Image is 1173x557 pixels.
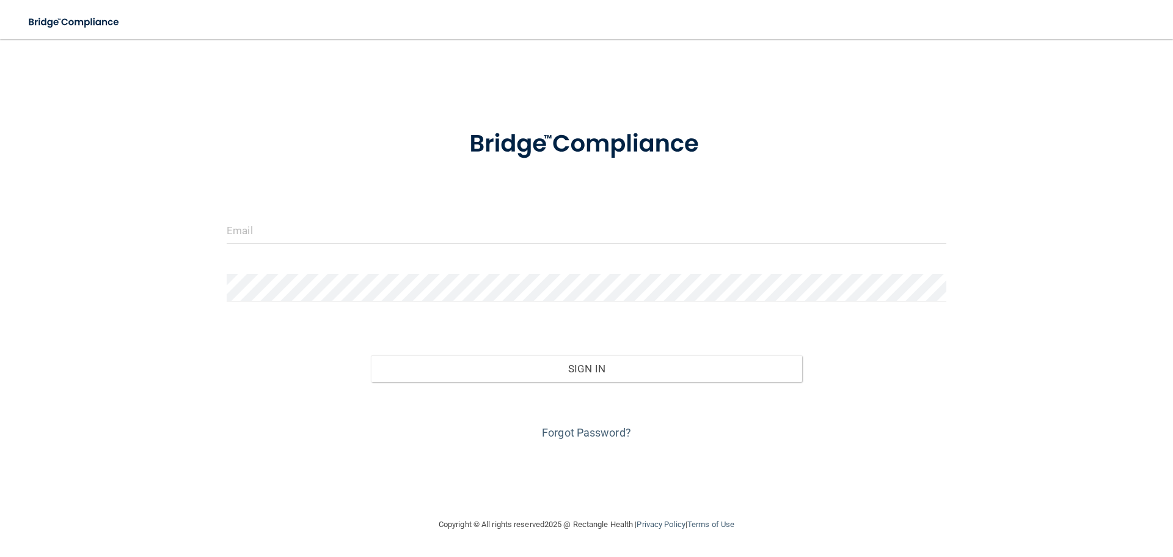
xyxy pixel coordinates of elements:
[444,113,729,176] img: bridge_compliance_login_screen.278c3ca4.svg
[227,216,946,244] input: Email
[542,426,631,439] a: Forgot Password?
[371,355,803,382] button: Sign In
[637,520,685,529] a: Privacy Policy
[18,10,131,35] img: bridge_compliance_login_screen.278c3ca4.svg
[364,505,809,544] div: Copyright © All rights reserved 2025 @ Rectangle Health | |
[687,520,734,529] a: Terms of Use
